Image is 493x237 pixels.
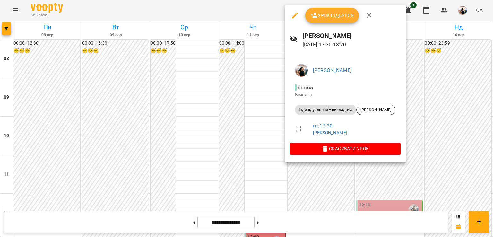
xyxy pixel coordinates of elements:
[357,107,395,113] span: [PERSON_NAME]
[313,130,347,135] a: [PERSON_NAME]
[295,64,308,77] img: f25c141d8d8634b2a8fce9f0d709f9df.jpg
[295,145,395,153] span: Скасувати Урок
[305,8,359,23] button: Урок відбувся
[356,105,395,115] div: [PERSON_NAME]
[295,107,356,113] span: Індивідуальний у викладача
[303,41,401,48] p: [DATE] 17:30 - 18:20
[303,31,401,41] h6: [PERSON_NAME]
[313,67,352,73] a: [PERSON_NAME]
[295,92,395,98] p: Кімната
[290,143,401,154] button: Скасувати Урок
[310,12,354,19] span: Урок відбувся
[295,84,314,91] span: - room5
[313,123,333,129] a: пт , 17:30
